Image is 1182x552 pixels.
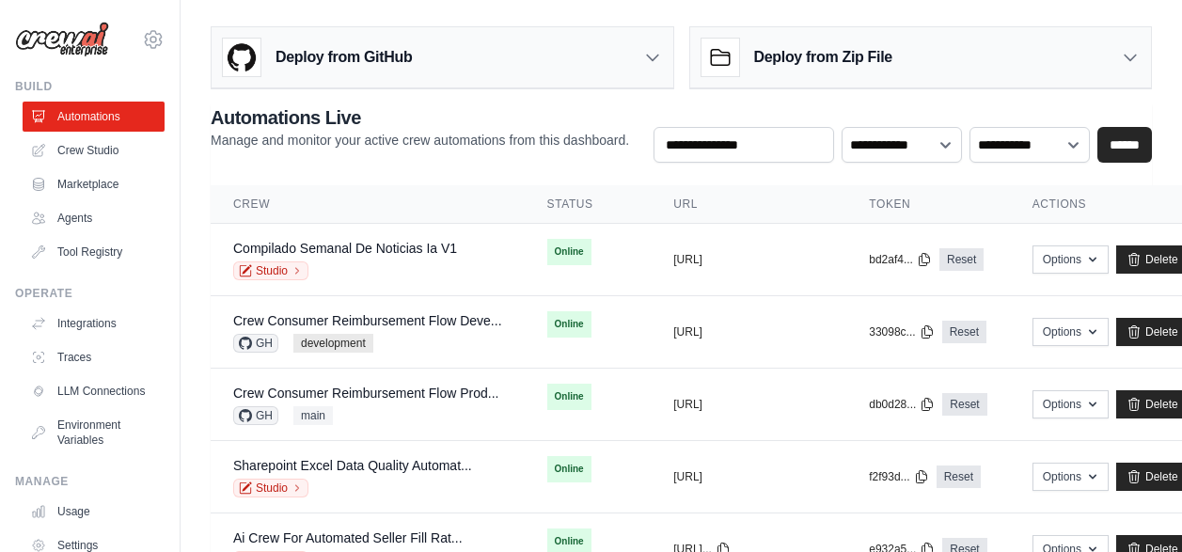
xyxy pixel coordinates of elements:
h3: Deploy from Zip File [754,46,892,69]
h3: Deploy from GitHub [276,46,412,69]
div: Manage [15,474,165,489]
a: Agents [23,203,165,233]
button: Options [1032,245,1109,274]
th: Crew [211,185,525,224]
a: Reset [942,321,986,343]
a: Reset [939,248,984,271]
h2: Automations Live [211,104,629,131]
a: Usage [23,497,165,527]
span: Online [547,239,591,265]
a: Integrations [23,308,165,339]
span: Online [547,311,591,338]
th: Token [846,185,1009,224]
a: Ai Crew For Automated Seller Fill Rat... [233,530,463,545]
a: Reset [942,393,986,416]
button: f2f93d... [869,469,928,484]
a: Crew Consumer Reimbursement Flow Prod... [233,386,498,401]
span: Online [547,384,591,410]
button: Options [1032,318,1109,346]
button: bd2af4... [869,252,932,267]
div: Operate [15,286,165,301]
a: Tool Registry [23,237,165,267]
div: Build [15,79,165,94]
th: Status [525,185,652,224]
span: GH [233,334,278,353]
a: Environment Variables [23,410,165,455]
span: main [293,406,333,425]
span: Online [547,456,591,482]
a: Studio [233,479,308,497]
button: db0d28... [869,397,935,412]
a: Marketplace [23,169,165,199]
a: Crew Studio [23,135,165,166]
img: Logo [15,22,109,57]
span: GH [233,406,278,425]
th: URL [651,185,846,224]
button: Options [1032,463,1109,491]
a: Studio [233,261,308,280]
p: Manage and monitor your active crew automations from this dashboard. [211,131,629,150]
a: LLM Connections [23,376,165,406]
a: Compilado Semanal De Noticias Ia V1 [233,241,457,256]
a: Crew Consumer Reimbursement Flow Deve... [233,313,502,328]
a: Traces [23,342,165,372]
button: Options [1032,390,1109,418]
a: Reset [937,465,981,488]
a: Automations [23,102,165,132]
a: Sharepoint Excel Data Quality Automat... [233,458,472,473]
span: development [293,334,373,353]
button: 33098c... [869,324,934,339]
img: GitHub Logo [223,39,260,76]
